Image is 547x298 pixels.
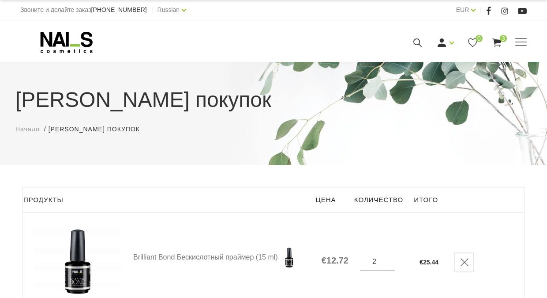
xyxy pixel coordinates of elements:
[311,187,349,213] th: Цена
[454,252,474,272] a: Delete
[20,4,147,15] div: Звоните и делайте заказ
[423,259,438,266] span: 25.44
[491,37,502,48] a: 3
[500,35,507,42] span: 3
[22,187,311,213] th: Продукты
[157,4,180,15] a: Russian
[467,37,478,48] a: 0
[476,35,483,42] span: 0
[15,126,40,133] span: Начало
[91,7,147,13] a: [PHONE_NUMBER]
[456,4,469,15] a: EUR
[322,255,348,266] span: €12.72
[349,187,408,213] th: Количество
[15,125,40,134] a: Начало
[408,187,443,213] th: Итого
[480,4,482,15] span: |
[133,247,310,269] a: Brilliant Bond Бескислотный праймер (15 ml)
[15,84,532,116] h1: [PERSON_NAME] покупок
[420,259,423,266] span: €
[91,6,147,13] span: [PHONE_NUMBER]
[278,247,300,269] img: Бескислотный праймер, обеспечивающий великолепное сцепление натуральных ногтей с гелем, гель-лако...
[49,125,149,134] li: [PERSON_NAME] покупок
[151,4,153,15] span: |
